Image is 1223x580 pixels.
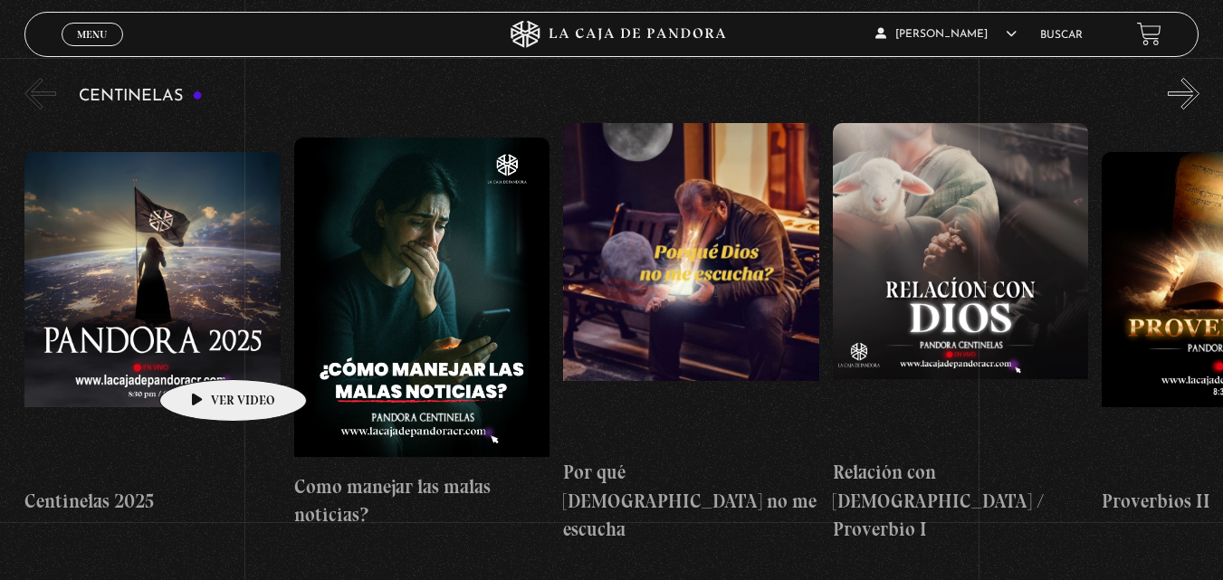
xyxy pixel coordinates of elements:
a: Como manejar las malas noticias? [294,123,550,544]
a: Buscar [1040,30,1083,41]
a: Centinelas 2025 [24,123,281,544]
a: Relación con [DEMOGRAPHIC_DATA] / Proverbio I [833,123,1089,544]
span: Menu [77,29,107,40]
span: [PERSON_NAME] [875,29,1017,40]
span: Cerrar [71,44,113,57]
button: Next [1168,78,1199,109]
h4: Por qué [DEMOGRAPHIC_DATA] no me escucha [563,458,819,544]
a: View your shopping cart [1137,22,1161,46]
h4: Centinelas 2025 [24,487,281,516]
a: Por qué [DEMOGRAPHIC_DATA] no me escucha [563,123,819,544]
h3: Centinelas [79,88,203,105]
h4: Relación con [DEMOGRAPHIC_DATA] / Proverbio I [833,458,1089,544]
h4: Como manejar las malas noticias? [294,472,550,529]
button: Previous [24,78,56,109]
